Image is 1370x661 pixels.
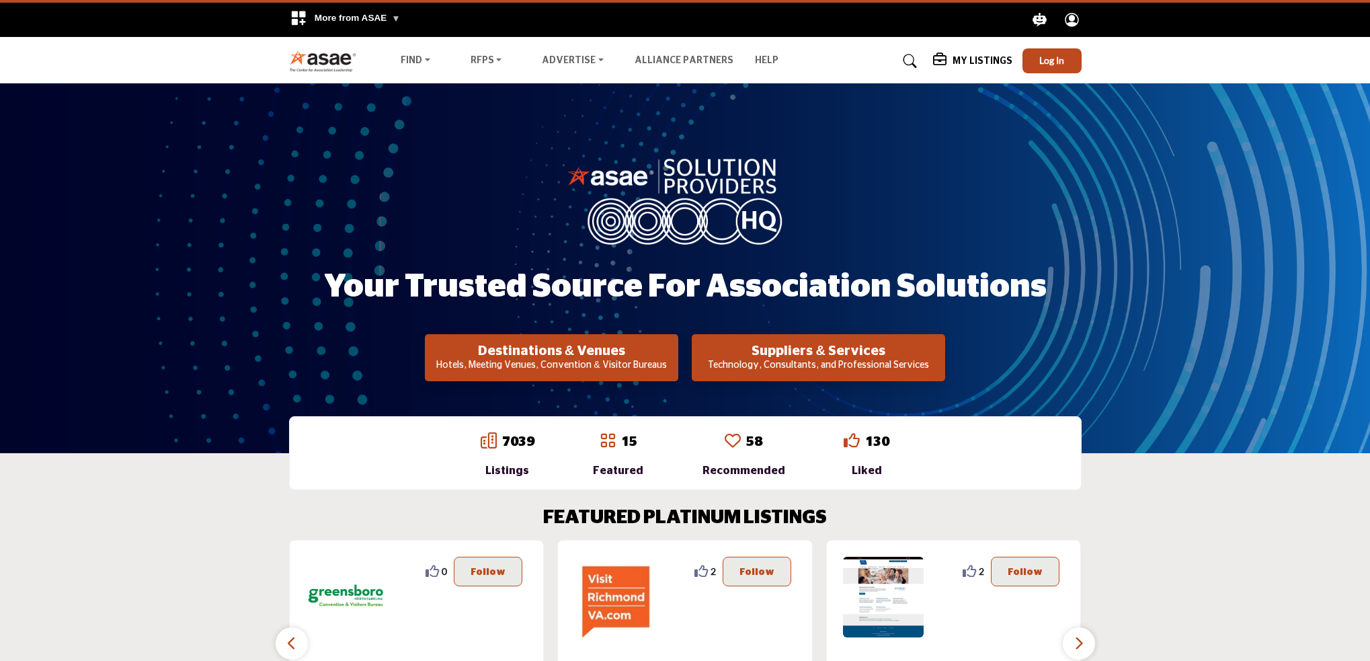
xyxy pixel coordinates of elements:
[1039,54,1064,66] span: Log In
[953,55,1012,67] h5: My Listings
[454,557,522,586] button: Follow
[711,564,716,578] span: 2
[425,334,678,381] button: Destinations & Venues Hotels, Meeting Venues, Convention & Visitor Bureaus
[461,52,512,71] a: RFPs
[1008,564,1043,579] p: Follow
[865,435,889,449] a: 130
[429,343,674,359] h2: Destinations & Venues
[471,564,506,579] p: Follow
[723,557,791,586] button: Follow
[890,50,926,72] a: Search
[702,463,785,479] div: Recommended
[324,266,1047,308] h1: Your Trusted Source for Association Solutions
[306,557,387,637] img: Greensboro Area CVB
[282,3,409,37] div: More from ASAE
[502,435,534,449] a: 7039
[696,359,941,373] p: Technology, Consultants, and Professional Services
[933,53,1012,69] div: My Listings
[289,50,364,72] img: Site Logo
[755,56,778,65] a: Help
[844,463,889,479] div: Liked
[429,359,674,373] p: Hotels, Meeting Venues, Convention & Visitor Bureaus
[746,435,762,449] a: 58
[574,557,655,637] img: Richmond Region Tourism
[567,155,803,244] img: image
[844,432,860,449] i: Go to Liked
[725,432,741,451] a: Go to Recommended
[600,432,616,451] a: Go to Featured
[692,334,945,381] button: Suppliers & Services Technology, Consultants, and Professional Services
[481,463,534,479] div: Listings
[593,463,643,479] div: Featured
[391,52,440,71] a: Find
[543,507,827,530] h2: FEATURED PLATINUM LISTINGS
[635,56,733,65] a: Alliance Partners
[979,564,984,578] span: 2
[696,343,941,359] h2: Suppliers & Services
[442,564,447,578] span: 0
[532,52,613,71] a: Advertise
[1022,48,1082,73] button: Log In
[621,435,637,449] a: 15
[843,557,924,637] img: ASAE Business Solutions
[739,564,774,579] p: Follow
[991,557,1059,586] button: Follow
[315,13,401,23] span: More from ASAE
